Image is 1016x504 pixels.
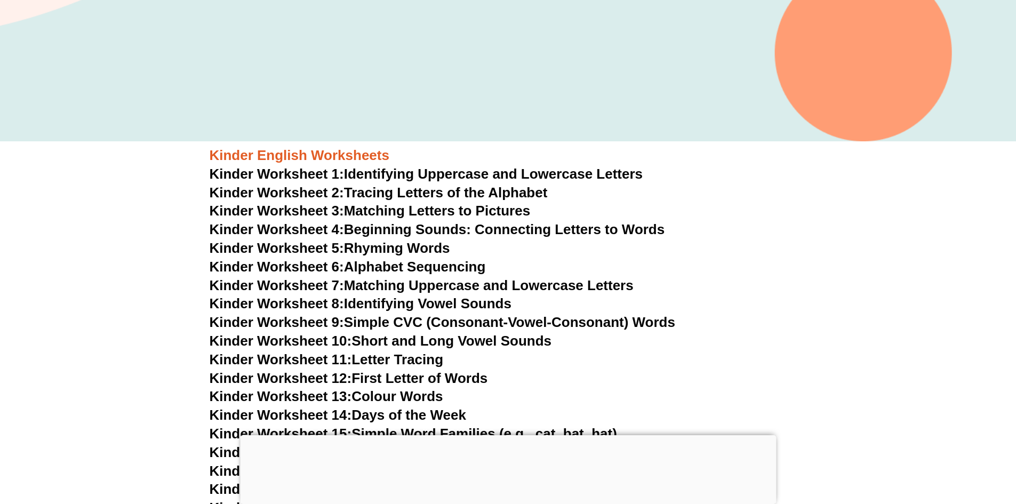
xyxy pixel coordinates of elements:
[210,463,497,479] a: Kinder Worksheet 17:Tracing Simple Words
[210,370,488,386] a: Kinder Worksheet 12:First Letter of Words
[210,203,344,219] span: Kinder Worksheet 3:
[210,240,344,256] span: Kinder Worksheet 5:
[240,435,776,501] iframe: Advertisement
[210,388,443,404] a: Kinder Worksheet 13:Colour Words
[210,277,634,293] a: Kinder Worksheet 7:Matching Uppercase and Lowercase Letters
[210,444,352,460] span: Kinder Worksheet 16:
[210,314,675,330] a: Kinder Worksheet 9:Simple CVC (Consonant-Vowel-Consonant) Words
[210,166,643,182] a: Kinder Worksheet 1:Identifying Uppercase and Lowercase Letters
[210,463,352,479] span: Kinder Worksheet 17:
[210,388,352,404] span: Kinder Worksheet 13:
[210,426,352,442] span: Kinder Worksheet 15:
[210,221,665,237] a: Kinder Worksheet 4:Beginning Sounds: Connecting Letters to Words
[210,370,352,386] span: Kinder Worksheet 12:
[210,351,444,367] a: Kinder Worksheet 11:Letter Tracing
[210,481,352,497] span: Kinder Worksheet 18:
[210,333,352,349] span: Kinder Worksheet 10:
[210,147,807,165] h3: Kinder English Worksheets
[210,166,344,182] span: Kinder Worksheet 1:
[838,383,1016,504] iframe: Chat Widget
[210,277,344,293] span: Kinder Worksheet 7:
[210,221,344,237] span: Kinder Worksheet 4:
[210,203,531,219] a: Kinder Worksheet 3:Matching Letters to Pictures
[210,351,352,367] span: Kinder Worksheet 11:
[210,185,548,201] a: Kinder Worksheet 2:Tracing Letters of the Alphabet
[210,444,535,460] a: Kinder Worksheet 16:Matching Pictures to Words
[210,240,450,256] a: Kinder Worksheet 5:Rhyming Words
[210,426,617,442] a: Kinder Worksheet 15:Simple Word Families (e.g., cat, bat, hat)
[210,259,344,275] span: Kinder Worksheet 6:
[210,481,556,497] a: Kinder Worksheet 18:Identifying Simple Sight Words
[210,407,352,423] span: Kinder Worksheet 14:
[210,295,344,311] span: Kinder Worksheet 8:
[210,333,552,349] a: Kinder Worksheet 10:Short and Long Vowel Sounds
[210,259,486,275] a: Kinder Worksheet 6:Alphabet Sequencing
[210,185,344,201] span: Kinder Worksheet 2:
[210,314,344,330] span: Kinder Worksheet 9:
[210,295,511,311] a: Kinder Worksheet 8:Identifying Vowel Sounds
[210,407,466,423] a: Kinder Worksheet 14:Days of the Week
